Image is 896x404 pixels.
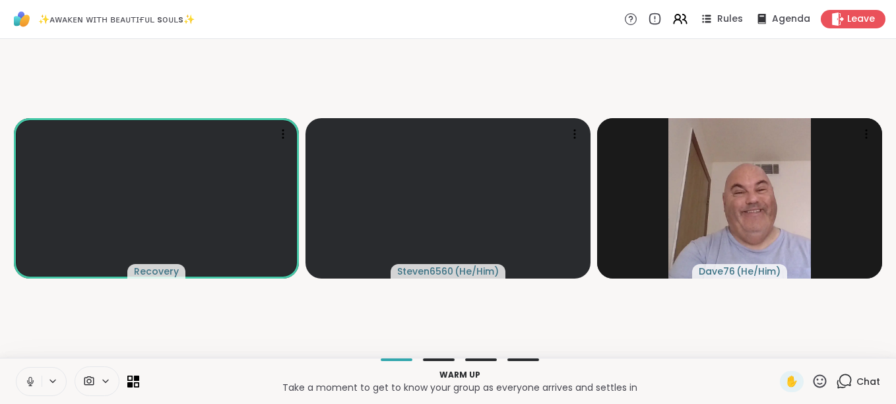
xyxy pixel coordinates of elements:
span: Rules [717,13,743,26]
span: Steven6560 [397,265,453,278]
span: Dave76 [699,265,735,278]
span: ( He/Him ) [455,265,499,278]
span: ✨ᴀᴡᴀᴋᴇɴ ᴡɪᴛʜ ʙᴇᴀᴜᴛɪғᴜʟ sᴏᴜʟs✨ [38,13,195,26]
span: Recovery [134,265,179,278]
span: Leave [847,13,875,26]
p: Warm up [147,369,772,381]
p: Take a moment to get to know your group as everyone arrives and settles in [147,381,772,394]
span: Chat [856,375,880,388]
span: ( He/Him ) [736,265,781,278]
img: Dave76 [668,118,811,279]
span: Agenda [772,13,810,26]
img: ShareWell Logomark [11,8,33,30]
span: ✋ [785,374,798,389]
